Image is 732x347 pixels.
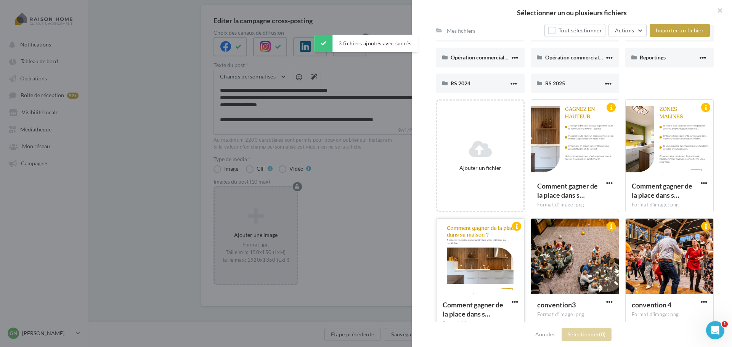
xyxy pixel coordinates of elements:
span: Reportings [640,54,666,61]
div: 3 fichiers ajoutés avec succès [314,35,418,52]
span: Opération commerciale rentrée 2024 [451,54,539,61]
button: Importer un fichier [650,24,710,37]
h2: Sélectionner un ou plusieurs fichiers [424,9,720,16]
span: 1 [722,321,728,327]
div: Format d'image: png [443,320,518,327]
button: Sélectionner(0) [562,328,612,341]
div: Format d'image: png [632,311,707,318]
span: RS 2025 [545,80,565,86]
span: Comment gagner de la place dans sa maison _ 2 [632,182,692,199]
button: Actions [608,24,647,37]
span: Comment gagner de la place dans sa maison _ 3 [537,182,598,199]
span: Importer un fichier [656,27,704,34]
span: Comment gagner de la place dans sa maison _ 1 [443,301,503,318]
span: convention3 [537,301,576,309]
div: Mes fichiers [447,27,475,34]
span: convention 4 [632,301,671,309]
div: Ajouter un fichier [440,164,520,171]
div: Format d'image: png [537,311,613,318]
button: Tout sélectionner [544,24,605,37]
div: Format d'image: png [537,201,613,208]
span: Opération commerciale [DATE] [545,54,619,61]
div: Format d'image: png [632,201,707,208]
button: Annuler [532,330,559,339]
iframe: Intercom live chat [706,321,724,339]
span: RS 2024 [451,80,470,86]
span: (0) [599,331,605,337]
span: Actions [615,27,634,34]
